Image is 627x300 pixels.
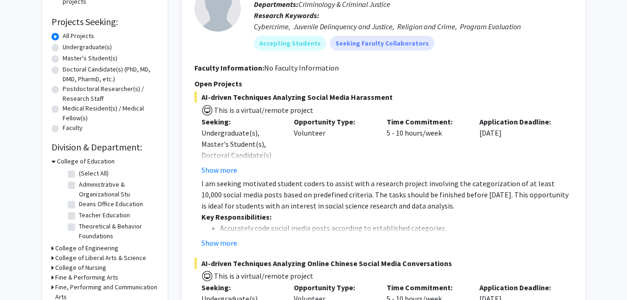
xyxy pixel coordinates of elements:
mat-chip: Accepting Students [254,36,326,51]
div: 5 - 10 hours/week [380,116,472,176]
h2: Projects Seeking: [52,16,158,27]
label: Postdoctoral Researcher(s) / Research Staff [63,84,158,104]
label: Master's Student(s) [63,53,117,63]
label: Deans Office Education [79,199,143,209]
label: Teacher Education [79,210,130,220]
label: (Select All) [79,169,109,178]
b: Research Keywords: [254,11,319,20]
p: Opportunity Type: [294,282,373,293]
h3: College of Engineering [55,243,118,253]
div: [DATE] [472,116,565,176]
b: Faculty Information: [194,63,264,72]
strong: Key Responsibilities: [201,212,271,222]
button: Show more [201,237,237,248]
div: Undergraduate(s), Master's Student(s), Doctoral Candidate(s) (PhD, MD, DMD, PharmD, etc.) [201,127,280,183]
button: Show more [201,164,237,176]
span: AI-driven Techniques Analyzing Social Media Harassment [194,91,572,103]
h2: Division & Department: [52,142,158,153]
label: All Projects [63,31,94,41]
span: This is a virtual/remote project [213,105,313,115]
span: No Faculty Information [264,63,339,72]
p: Seeking: [201,282,280,293]
label: Medical Resident(s) / Medical Fellow(s) [63,104,158,123]
span: AI-driven Techniques Analyzing Online Chinese Social Media Conversations [194,258,572,269]
h3: College of Liberal Arts & Science [55,253,146,263]
p: Application Deadline: [479,116,558,127]
p: Open Projects [194,78,572,89]
mat-chip: Seeking Faculty Collaborators [330,36,434,51]
div: Cybercrime, Juvenile Delinquency and Justice, Religion and Crime, Program Evaluation [254,21,572,32]
p: Seeking: [201,116,280,127]
label: Doctoral Candidate(s) (PhD, MD, DMD, PharmD, etc.) [63,65,158,84]
p: Time Commitment: [387,282,465,293]
label: Theoretical & Behavior Foundations [79,222,156,241]
p: I am seeking motivated student coders to assist with a research project involving the categorizat... [201,178,572,211]
p: Application Deadline: [479,282,558,293]
div: Volunteer [287,116,380,176]
p: Time Commitment: [387,116,465,127]
h3: College of Education [57,157,115,166]
li: Accurately code social media posts according to established categories. [220,222,572,234]
span: This is a virtual/remote project [213,271,313,280]
label: Faculty [63,123,83,133]
h3: Fine & Performing Arts [55,273,118,282]
h3: College of Nursing [55,263,106,273]
p: Opportunity Type: [294,116,373,127]
label: Undergraduate(s) [63,42,112,52]
label: Administrative & Organizational Stu [79,180,156,199]
iframe: Chat [7,258,39,293]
